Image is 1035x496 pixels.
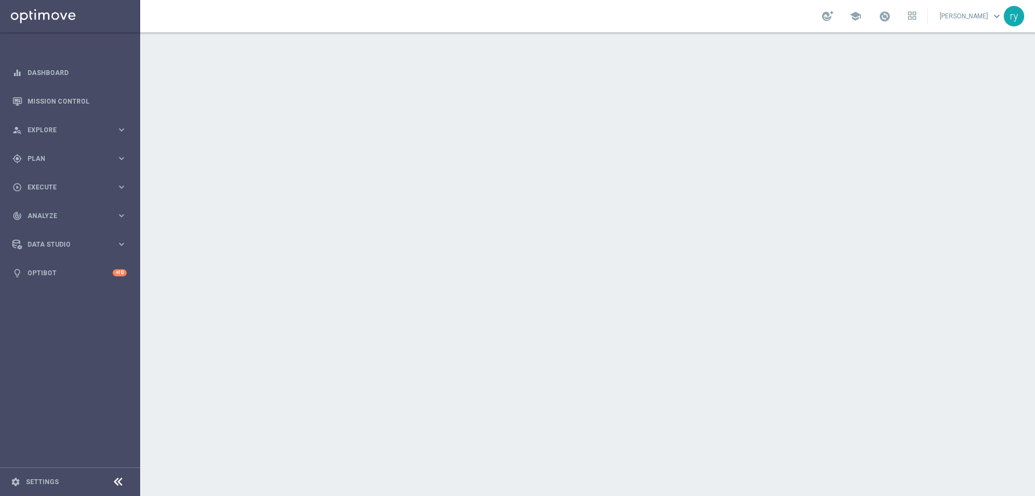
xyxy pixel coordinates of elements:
[12,154,127,163] button: gps_fixed Plan keyboard_arrow_right
[116,210,127,221] i: keyboard_arrow_right
[116,182,127,192] i: keyboard_arrow_right
[27,259,113,287] a: Optibot
[12,97,127,106] button: Mission Control
[27,155,116,162] span: Plan
[12,154,22,164] i: gps_fixed
[12,259,127,287] div: Optibot
[27,87,127,115] a: Mission Control
[12,58,127,87] div: Dashboard
[12,212,127,220] button: track_changes Analyze keyboard_arrow_right
[12,183,127,192] button: play_circle_outline Execute keyboard_arrow_right
[850,10,861,22] span: school
[12,126,127,134] button: person_search Explore keyboard_arrow_right
[12,87,127,115] div: Mission Control
[12,240,127,249] button: Data Studio keyboard_arrow_right
[113,269,127,276] div: +10
[27,184,116,191] span: Execute
[27,213,116,219] span: Analyze
[12,211,22,221] i: track_changes
[12,182,22,192] i: play_circle_outline
[27,58,127,87] a: Dashboard
[27,241,116,248] span: Data Studio
[116,125,127,135] i: keyboard_arrow_right
[12,268,22,278] i: lightbulb
[12,211,116,221] div: Analyze
[1004,6,1024,26] div: ry
[12,154,116,164] div: Plan
[12,125,22,135] i: person_search
[11,477,20,487] i: settings
[116,153,127,164] i: keyboard_arrow_right
[116,239,127,249] i: keyboard_arrow_right
[939,8,1004,24] a: [PERSON_NAME]keyboard_arrow_down
[26,479,59,485] a: Settings
[12,269,127,277] button: lightbulb Optibot +10
[12,125,116,135] div: Explore
[12,182,116,192] div: Execute
[27,127,116,133] span: Explore
[12,240,116,249] div: Data Studio
[12,68,22,78] i: equalizer
[991,10,1003,22] span: keyboard_arrow_down
[12,69,127,77] button: equalizer Dashboard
